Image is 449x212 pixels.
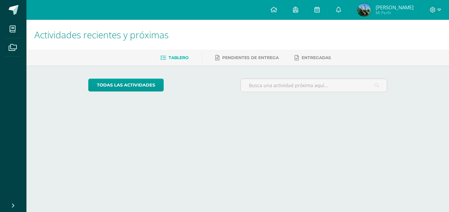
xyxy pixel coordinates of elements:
[376,10,414,16] span: Mi Perfil
[169,55,188,60] span: Tablero
[295,53,331,63] a: Entregadas
[241,79,387,92] input: Busca una actividad próxima aquí...
[34,28,169,41] span: Actividades recientes y próximas
[88,79,164,91] a: todas las Actividades
[160,53,188,63] a: Tablero
[302,55,331,60] span: Entregadas
[215,53,279,63] a: Pendientes de entrega
[222,55,279,60] span: Pendientes de entrega
[376,4,414,11] span: [PERSON_NAME]
[357,3,371,17] img: fcc6861f97027a2e6319639759e81fb4.png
